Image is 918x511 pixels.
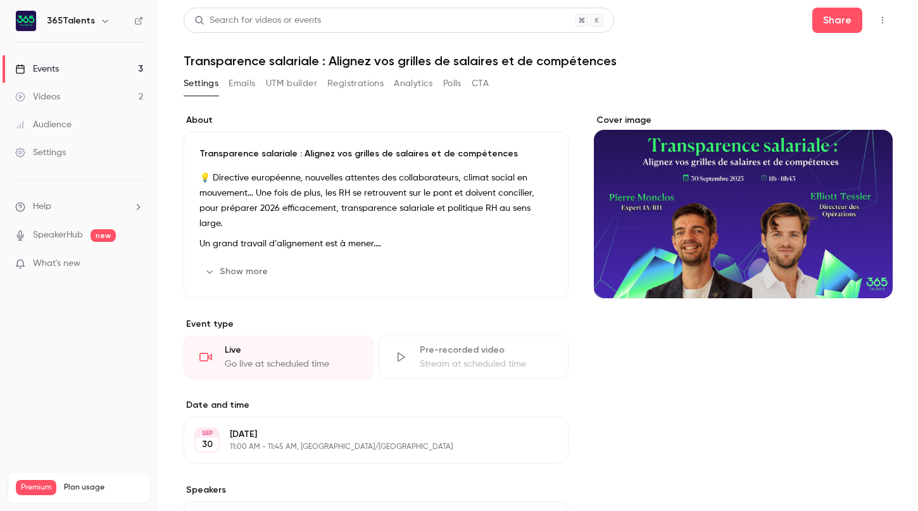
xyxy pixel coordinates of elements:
[420,344,553,356] div: Pre-recorded video
[91,229,116,242] span: new
[16,11,36,31] img: 365Talents
[230,428,501,441] p: [DATE]
[225,358,358,370] div: Go live at scheduled time
[266,73,317,94] button: UTM builder
[594,114,893,127] label: Cover image
[230,442,501,452] p: 11:00 AM - 11:45 AM, [GEOGRAPHIC_DATA]/[GEOGRAPHIC_DATA]
[184,53,893,68] h1: Transparence salariale : Alignez vos grilles de salaires et de compétences
[33,200,51,213] span: Help
[199,148,553,160] p: Transparence salariale : Alignez vos grilles de salaires et de compétences
[394,73,433,94] button: Analytics
[379,336,569,379] div: Pre-recorded videoStream at scheduled time
[184,399,569,412] label: Date and time
[229,73,255,94] button: Emails
[472,73,489,94] button: CTA
[199,262,275,282] button: Show more
[196,429,218,438] div: SEP
[225,344,358,356] div: Live
[16,480,56,495] span: Premium
[420,358,553,370] div: Stream at scheduled time
[15,118,72,131] div: Audience
[15,200,143,213] li: help-dropdown-opener
[15,146,66,159] div: Settings
[15,91,60,103] div: Videos
[33,257,80,270] span: What's new
[184,336,374,379] div: LiveGo live at scheduled time
[199,170,553,231] p: 💡 Directive européenne, nouvelles attentes des collaborateurs, climat social en mouvement… Une fo...
[184,318,569,331] p: Event type
[327,73,384,94] button: Registrations
[47,15,95,27] h6: 365Talents
[194,14,321,27] div: Search for videos or events
[199,236,553,251] p: Un grand travail d’alignement est à mener.
[184,73,218,94] button: Settings
[184,484,569,496] label: Speakers
[15,63,59,75] div: Events
[202,438,213,451] p: 30
[812,8,862,33] button: Share
[184,114,569,127] label: About
[64,483,142,493] span: Plan usage
[594,114,893,298] section: Cover image
[443,73,462,94] button: Polls
[33,229,83,242] a: SpeakerHub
